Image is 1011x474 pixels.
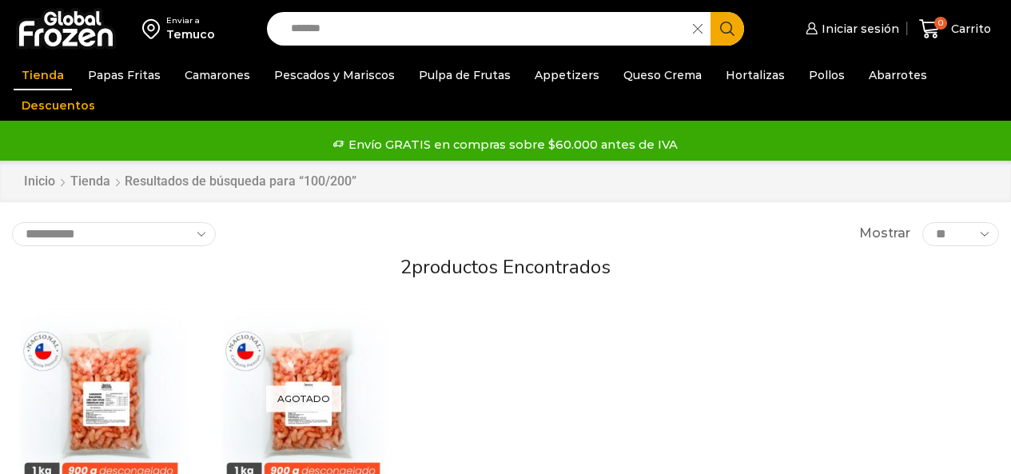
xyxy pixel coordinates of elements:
span: 0 [934,17,947,30]
span: productos encontrados [412,254,611,280]
select: Pedido de la tienda [12,222,216,246]
a: Abarrotes [861,60,935,90]
a: Pescados y Mariscos [266,60,403,90]
a: Tienda [70,173,111,191]
h1: Resultados de búsqueda para “100/200” [125,173,356,189]
a: Pulpa de Frutas [411,60,519,90]
a: Camarones [177,60,258,90]
img: address-field-icon.svg [142,15,166,42]
a: Tienda [14,60,72,90]
span: Mostrar [859,225,910,243]
div: Enviar a [166,15,215,26]
a: Iniciar sesión [802,13,899,45]
a: 0 Carrito [915,10,995,48]
nav: Breadcrumb [23,173,356,191]
span: Iniciar sesión [818,21,899,37]
span: 2 [400,254,412,280]
a: Appetizers [527,60,607,90]
a: Queso Crema [615,60,710,90]
p: Agotado [266,385,341,412]
a: Papas Fritas [80,60,169,90]
span: Carrito [947,21,991,37]
a: Pollos [801,60,853,90]
div: Temuco [166,26,215,42]
a: Hortalizas [718,60,793,90]
button: Search button [710,12,744,46]
a: Inicio [23,173,56,191]
a: Descuentos [14,90,103,121]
